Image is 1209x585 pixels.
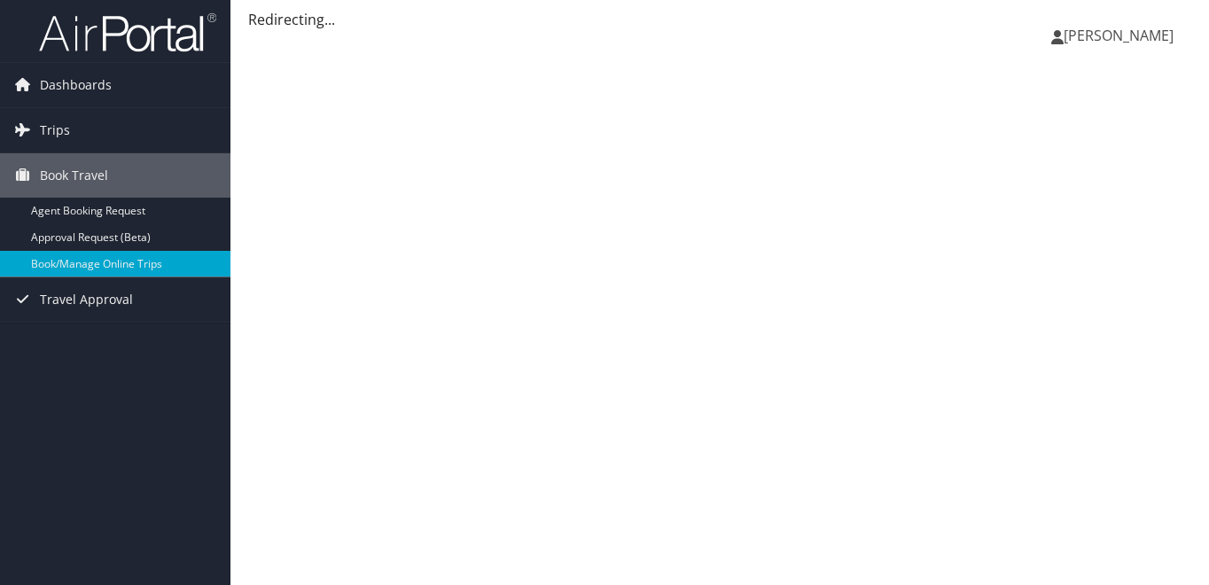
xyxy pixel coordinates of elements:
span: [PERSON_NAME] [1064,26,1174,45]
img: airportal-logo.png [39,12,216,53]
div: Redirecting... [248,9,1191,30]
a: [PERSON_NAME] [1051,9,1191,62]
span: Travel Approval [40,277,133,322]
span: Trips [40,108,70,152]
span: Book Travel [40,153,108,198]
span: Dashboards [40,63,112,107]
